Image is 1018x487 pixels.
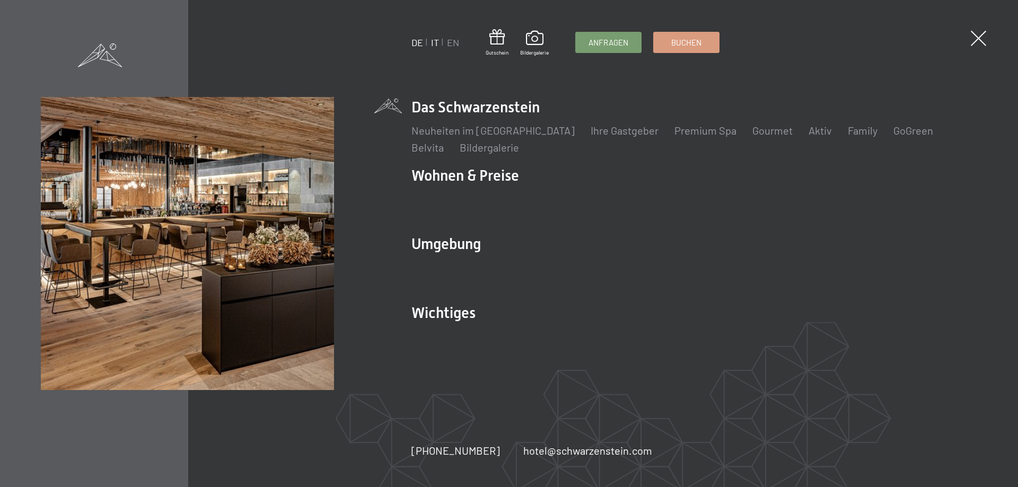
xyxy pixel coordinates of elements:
a: hotel@schwarzenstein.com [523,443,652,458]
a: Bildergalerie [460,141,519,154]
a: Buchen [654,32,719,52]
span: Buchen [671,37,701,48]
a: DE [411,37,423,48]
a: Ihre Gastgeber [591,124,659,137]
span: Bildergalerie [520,49,549,56]
a: Family [848,124,877,137]
a: IT [431,37,439,48]
a: Aktiv [809,124,832,137]
a: EN [447,37,459,48]
span: Gutschein [486,49,508,56]
a: Premium Spa [674,124,736,137]
a: GoGreen [893,124,933,137]
span: Anfragen [589,37,628,48]
a: Neuheiten im [GEOGRAPHIC_DATA] [411,124,575,137]
a: Anfragen [576,32,641,52]
a: Gutschein [486,29,508,56]
a: Bildergalerie [520,31,549,56]
a: [PHONE_NUMBER] [411,443,500,458]
a: Belvita [411,141,444,154]
span: [PHONE_NUMBER] [411,444,500,457]
a: Gourmet [752,124,793,137]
